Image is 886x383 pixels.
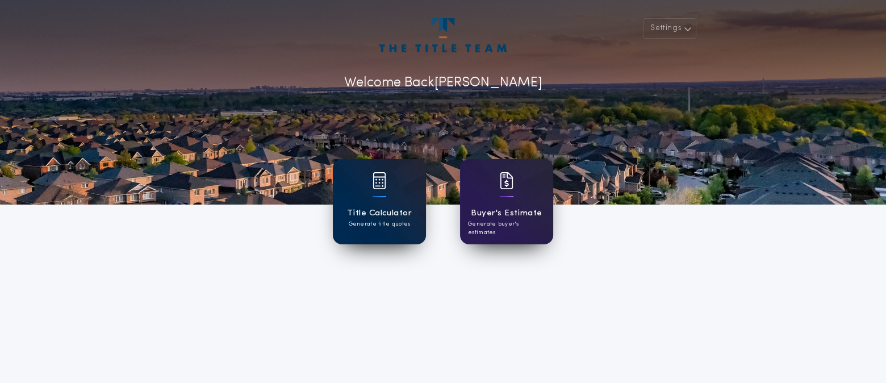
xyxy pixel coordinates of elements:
img: card icon [373,172,386,189]
img: account-logo [379,18,507,52]
h1: Buyer's Estimate [471,207,542,220]
p: Generate title quotes [348,220,410,228]
a: card iconBuyer's EstimateGenerate buyer's estimates [460,159,553,244]
img: card icon [500,172,513,189]
p: Generate buyer's estimates [468,220,545,237]
button: Settings [643,18,696,39]
p: Welcome Back [PERSON_NAME] [344,73,542,93]
h1: Title Calculator [347,207,412,220]
a: card iconTitle CalculatorGenerate title quotes [333,159,426,244]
